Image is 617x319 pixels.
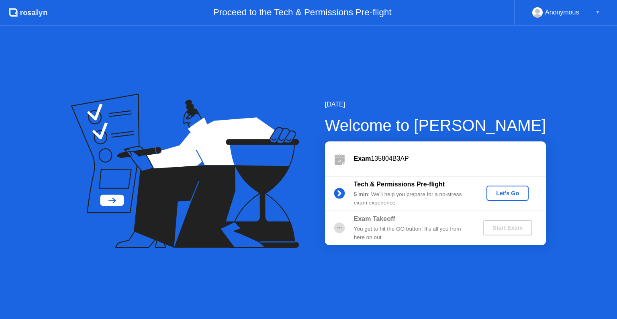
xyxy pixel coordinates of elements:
div: Welcome to [PERSON_NAME] [325,113,546,137]
div: Anonymous [545,7,579,18]
b: Tech & Permissions Pre-flight [354,181,445,188]
b: Exam [354,155,371,162]
div: : We’ll help you prepare for a no-stress exam experience [354,190,470,207]
div: You get to hit the GO button! It’s all you from here on out [354,225,470,241]
div: 135804B3AP [354,154,546,164]
div: Let's Go [490,190,525,196]
b: Exam Takeoff [354,215,395,222]
div: Start Exam [486,225,529,231]
b: 5 min [354,191,368,197]
div: [DATE] [325,100,546,109]
button: Start Exam [483,220,532,235]
button: Let's Go [486,186,529,201]
div: ▼ [596,7,600,18]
